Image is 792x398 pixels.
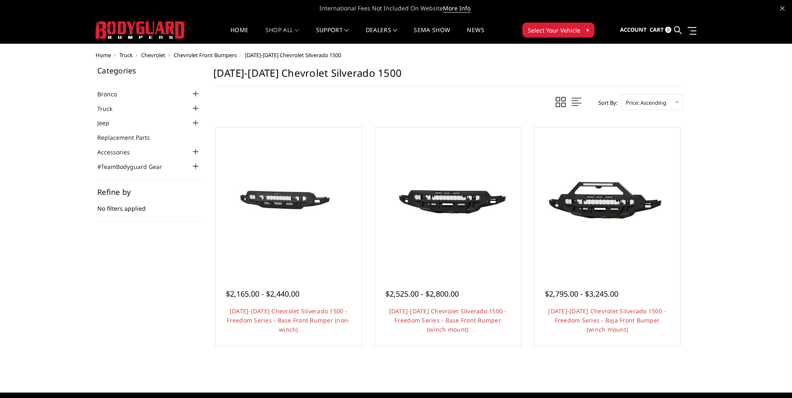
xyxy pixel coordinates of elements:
div: No filters applied [97,188,201,222]
span: Account [620,26,647,33]
a: Jeep [97,118,120,127]
label: Sort By: [594,96,617,109]
a: Dealers [366,27,397,43]
a: Home [96,51,111,59]
a: Account [620,19,647,41]
h5: Refine by [97,188,201,196]
span: Select Your Vehicle [528,26,580,35]
a: Bronco [97,90,127,98]
a: Truck [97,104,123,113]
span: Cart [650,26,664,33]
img: 2022-2025 Chevrolet Silverado 1500 - Freedom Series - Base Front Bumper (winch mount) [381,163,515,237]
a: [DATE]-[DATE] Chevrolet Silverado 1500 - Freedom Series - Base Front Bumper (non-winch) [227,307,350,333]
a: Truck [119,51,133,59]
a: Support [316,27,349,43]
a: More Info [443,4,471,13]
a: Home [230,27,248,43]
a: Replacement Parts [97,133,160,142]
span: $2,795.00 - $3,245.00 [545,289,618,299]
a: 2022-2025 Chevrolet Silverado 1500 - Freedom Series - Baja Front Bumper (winch mount) [536,129,678,271]
span: ▾ [586,25,589,34]
span: [DATE]-[DATE] Chevrolet Silverado 1500 [245,51,341,59]
a: Accessories [97,148,140,156]
a: Chevrolet [141,51,165,59]
a: 2022-2025 Chevrolet Silverado 1500 - Freedom Series - Base Front Bumper (non-winch) 2022-2025 Che... [218,129,359,271]
img: 2022-2025 Chevrolet Silverado 1500 - Freedom Series - Baja Front Bumper (winch mount) [540,163,674,237]
img: BODYGUARD BUMPERS [96,21,185,39]
a: Chevrolet Front Bumpers [174,51,237,59]
a: 2022-2025 Chevrolet Silverado 1500 - Freedom Series - Base Front Bumper (winch mount) 2022-2025 C... [377,129,519,271]
span: $2,525.00 - $2,800.00 [385,289,459,299]
a: News [467,27,484,43]
span: 0 [665,27,671,33]
a: shop all [266,27,299,43]
a: Cart 0 [650,19,671,41]
a: #TeamBodyguard Gear [97,162,172,171]
a: [DATE]-[DATE] Chevrolet Silverado 1500 - Freedom Series - Base Front Bumper (winch mount) [389,307,507,333]
h1: [DATE]-[DATE] Chevrolet Silverado 1500 [213,67,683,86]
a: SEMA Show [414,27,450,43]
a: [DATE]-[DATE] Chevrolet Silverado 1500 - Freedom Series - Baja Front Bumper (winch mount) [548,307,666,333]
button: Select Your Vehicle [522,23,595,38]
span: $2,165.00 - $2,440.00 [226,289,299,299]
h5: Categories [97,67,201,74]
